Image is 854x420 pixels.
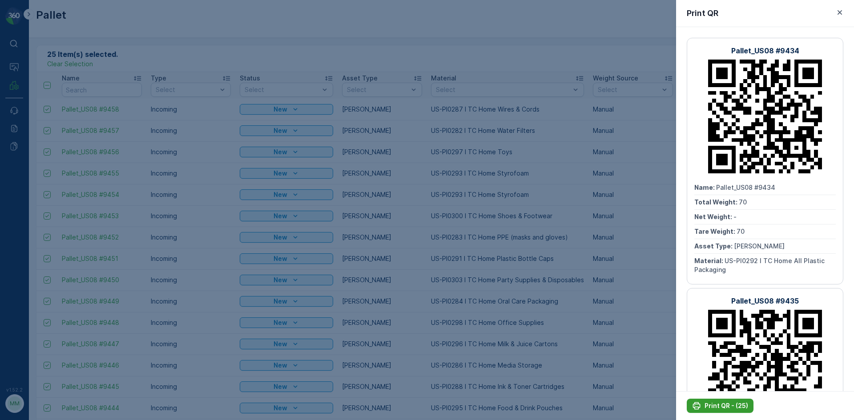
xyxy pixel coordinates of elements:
[694,198,739,206] span: Total Weight :
[694,184,716,191] span: Name :
[687,399,753,413] button: Print QR - (25)
[694,257,725,264] span: Material :
[734,242,785,250] span: [PERSON_NAME]
[739,198,747,206] span: 70
[687,7,718,20] p: Print QR
[731,296,799,306] p: Pallet_US08 #9435
[731,45,799,56] p: Pallet_US08 #9434
[733,213,737,220] span: -
[705,401,748,410] p: Print QR - (25)
[737,228,745,235] span: 70
[694,257,826,273] span: US-PI0292 I TC Home All Plastic Packaging
[694,228,737,235] span: Tare Weight :
[716,184,775,191] span: Pallet_US08 #9434
[694,242,734,250] span: Asset Type :
[694,213,733,220] span: Net Weight :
